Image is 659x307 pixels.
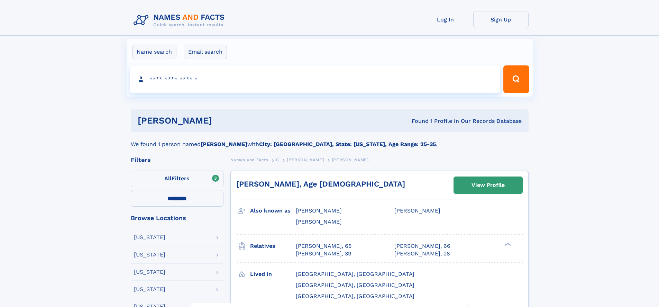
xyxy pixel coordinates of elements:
[259,141,436,147] b: City: [GEOGRAPHIC_DATA], State: [US_STATE], Age Range: 25-35
[394,242,450,250] a: [PERSON_NAME], 66
[236,180,405,188] a: [PERSON_NAME], Age [DEMOGRAPHIC_DATA]
[131,132,529,148] div: We found 1 person named with .
[296,242,351,250] a: [PERSON_NAME], 65
[201,141,247,147] b: [PERSON_NAME]
[131,11,230,30] img: Logo Names and Facts
[230,155,268,164] a: Names and Facts
[296,271,414,277] span: [GEOGRAPHIC_DATA], [GEOGRAPHIC_DATA]
[394,207,440,214] span: [PERSON_NAME]
[130,65,501,93] input: search input
[296,218,342,225] span: [PERSON_NAME]
[134,287,165,292] div: [US_STATE]
[184,45,227,59] label: Email search
[134,252,165,258] div: [US_STATE]
[418,11,473,28] a: Log In
[287,155,324,164] a: [PERSON_NAME]
[296,207,342,214] span: [PERSON_NAME]
[312,117,522,125] div: Found 1 Profile In Our Records Database
[138,116,312,125] h1: [PERSON_NAME]
[394,250,450,258] a: [PERSON_NAME], 28
[454,177,522,193] a: View Profile
[296,250,351,258] a: [PERSON_NAME], 39
[250,268,296,280] h3: Lived in
[287,157,324,162] span: [PERSON_NAME]
[131,171,223,187] label: Filters
[472,177,505,193] div: View Profile
[250,205,296,217] h3: Also known as
[134,235,165,240] div: [US_STATE]
[131,157,223,163] div: Filters
[134,269,165,275] div: [US_STATE]
[473,11,529,28] a: Sign Up
[296,282,414,288] span: [GEOGRAPHIC_DATA], [GEOGRAPHIC_DATA]
[276,157,279,162] span: C
[276,155,279,164] a: C
[131,215,223,221] div: Browse Locations
[296,293,414,299] span: [GEOGRAPHIC_DATA], [GEOGRAPHIC_DATA]
[503,242,511,246] div: ❯
[132,45,176,59] label: Name search
[503,65,529,93] button: Search Button
[250,240,296,252] h3: Relatives
[164,175,172,182] span: All
[332,157,369,162] span: [PERSON_NAME]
